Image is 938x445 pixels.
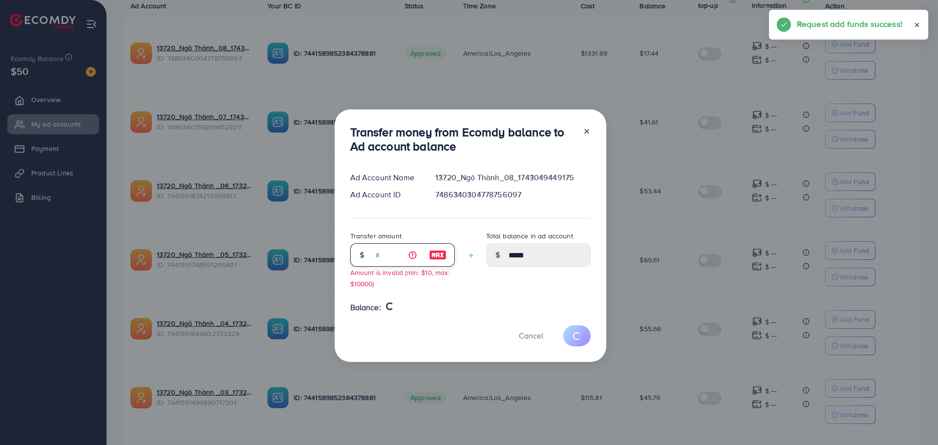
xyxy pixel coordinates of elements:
[350,125,575,153] h3: Transfer money from Ecomdy balance to Ad account balance
[350,268,450,288] small: Amount is invalid (min: $10, max: $10000)
[350,302,381,313] span: Balance:
[896,401,931,438] iframe: Chat
[427,189,598,200] div: 7486340304778756097
[486,231,573,241] label: Total balance in ad account
[342,172,428,183] div: Ad Account Name
[797,18,902,30] h5: Request add funds success!
[342,189,428,200] div: Ad Account ID
[350,231,402,241] label: Transfer amount
[429,249,447,261] img: image
[507,325,555,346] button: Cancel
[427,172,598,183] div: 13720_Ngô Thành_08_1743049449175
[519,330,543,341] span: Cancel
